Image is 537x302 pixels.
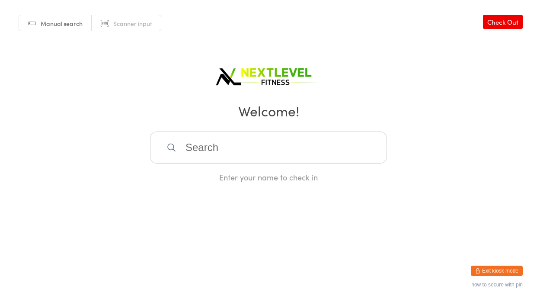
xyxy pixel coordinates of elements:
[471,266,523,276] button: Exit kiosk mode
[471,282,523,288] button: how to secure with pin
[214,61,323,89] img: Next Level Fitness
[483,15,523,29] a: Check Out
[113,19,152,28] span: Scanner input
[150,172,387,183] div: Enter your name to check in
[41,19,83,28] span: Manual search
[9,101,528,120] h2: Welcome!
[150,132,387,164] input: Search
